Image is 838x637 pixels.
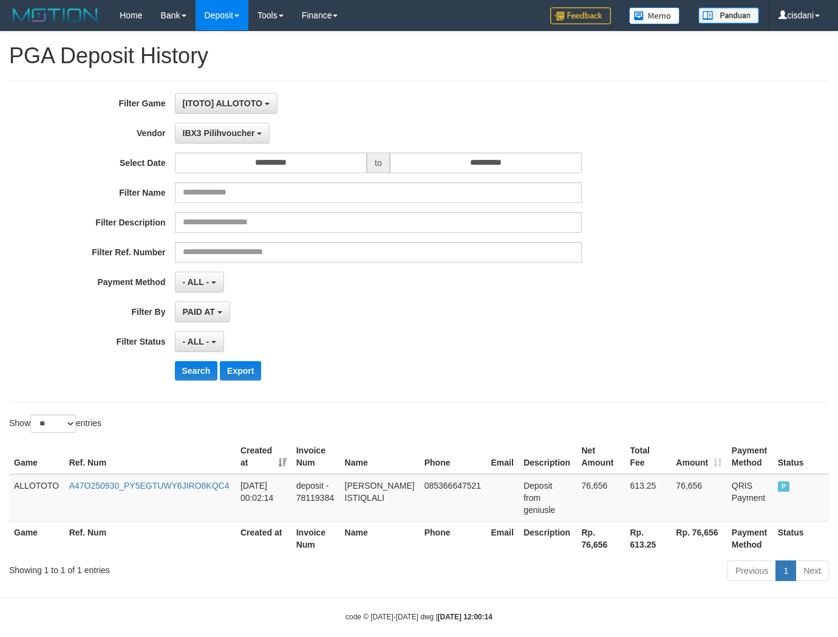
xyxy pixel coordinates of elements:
[236,439,291,474] th: Created at: activate to sort column ascending
[576,474,625,522] td: 76,656
[340,521,420,556] th: Name
[9,439,64,474] th: Game
[346,613,492,621] small: code © [DATE]-[DATE] dwg |
[175,93,278,114] button: [ITOTO] ALLOTOTO
[9,559,340,576] div: Showing 1 to 1 of 1 entries
[438,613,492,621] strong: [DATE] 12:00:14
[9,415,101,433] label: Show entries
[420,474,486,522] td: 085366647521
[183,128,255,138] span: IBX3 Pilihvoucher
[629,7,680,24] img: Button%20Memo.svg
[420,439,486,474] th: Phone
[30,415,76,433] select: Showentries
[9,44,829,68] h1: PGA Deposit History
[550,7,611,24] img: Feedback.jpg
[486,521,519,556] th: Email
[671,474,727,522] td: 76,656
[183,337,209,346] span: - ALL -
[576,439,625,474] th: Net Amount
[519,521,576,556] th: Description
[236,521,291,556] th: Created at
[175,123,270,143] button: IBX3 Pilihvoucher
[175,272,224,292] button: - ALL -
[698,7,759,24] img: panduan.png
[519,474,576,522] td: Deposit from geniusle
[175,361,218,380] button: Search
[183,277,209,287] span: - ALL -
[576,521,625,556] th: Rp. 76,656
[519,439,576,474] th: Description
[291,439,340,474] th: Invoice Num
[795,560,829,581] a: Next
[420,521,486,556] th: Phone
[340,439,420,474] th: Name
[727,560,776,581] a: Previous
[671,521,727,556] th: Rp. 76,656
[486,439,519,474] th: Email
[778,481,790,492] span: PAID
[64,439,236,474] th: Ref. Num
[775,560,796,581] a: 1
[367,153,390,173] span: to
[236,474,291,522] td: [DATE] 00:02:14
[220,361,261,380] button: Export
[625,439,672,474] th: Total Fee
[64,521,236,556] th: Ref. Num
[175,301,230,322] button: PAID AT
[727,474,773,522] td: QRIS Payment
[291,474,340,522] td: deposit - 78119384
[69,481,230,491] a: A47O250930_PY5EGTUWY6JIRO8KQC4
[183,98,262,108] span: [ITOTO] ALLOTOTO
[625,521,672,556] th: Rp. 613.25
[727,521,773,556] th: Payment Method
[773,439,829,474] th: Status
[625,474,672,522] td: 613.25
[291,521,340,556] th: Invoice Num
[671,439,727,474] th: Amount: activate to sort column ascending
[183,307,215,317] span: PAID AT
[9,521,64,556] th: Game
[340,474,420,522] td: [PERSON_NAME] ISTIQLALI
[9,6,101,24] img: MOTION_logo.png
[9,474,64,522] td: ALLOTOTO
[175,331,224,352] button: - ALL -
[727,439,773,474] th: Payment Method
[773,521,829,556] th: Status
